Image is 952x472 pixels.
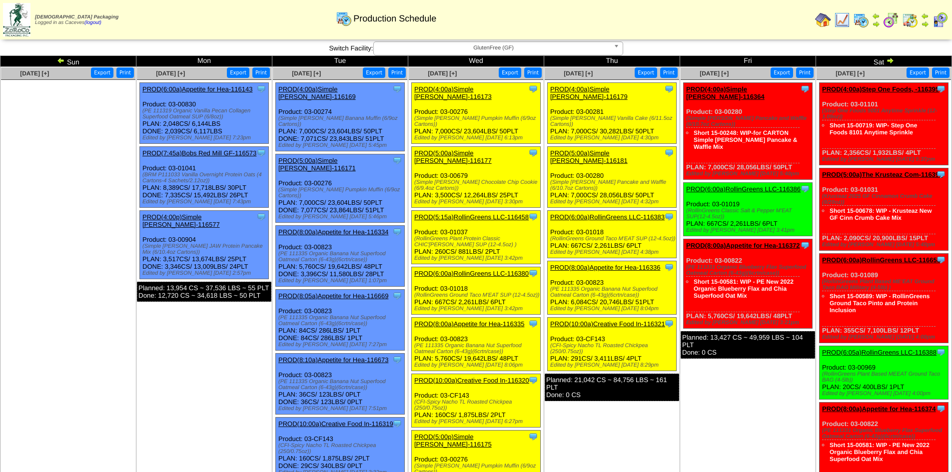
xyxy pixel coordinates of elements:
div: Edited by [PERSON_NAME] [DATE] 3:42pm [414,306,540,312]
div: Product: 03-01089 PLAN: 355CS / 7,100LBS / 12PLT [820,254,949,343]
a: Short 15-00589: WIP - RollinGreens Ground Taco Pinto and Protein Inclusion [830,293,930,314]
a: [DATE] [+] [20,70,49,77]
td: Mon [136,56,272,67]
div: Product: 03-00280 PLAN: 7,000CS / 28,056LBS / 50PLT [548,147,677,208]
div: Edited by [PERSON_NAME] [DATE] 1:07pm [278,278,404,284]
a: PROD(8:05a)Appetite for Hea-116669 [278,292,388,300]
img: arrowleft.gif [872,12,880,20]
div: Product: 03-CF143 PLAN: 160CS / 1,875LBS / 2PLT [412,374,541,428]
div: Edited by [PERSON_NAME] [DATE] 7:43pm [142,199,268,205]
a: PROD(4:00a)Step One Foods, -116395 [822,85,939,93]
a: [DATE] [+] [156,70,185,77]
div: Edited by [PERSON_NAME] [DATE] 4:00pm [822,334,948,340]
img: Tooltip [392,355,402,365]
a: PROD(6:00a)Appetite for Hea-116143 [142,85,252,93]
img: Tooltip [800,240,810,250]
span: [DATE] [+] [700,70,729,77]
span: [DATE] [+] [428,70,457,77]
div: Planned: 21,042 CS ~ 84,756 LBS ~ 161 PLT Done: 0 CS [545,374,679,401]
div: (CFI-Spicy Nacho TL Roasted Chickpea (250/0.75oz)) [414,399,540,411]
div: (Simple [PERSON_NAME] Pancake and Waffle (6/10.7oz Cartons)) [686,115,812,127]
img: Tooltip [392,419,402,429]
a: PROD(4:00a)Simple [PERSON_NAME]-116173 [414,85,492,100]
a: PROD(8:00a)Appetite for Hea-116372 [686,242,800,249]
a: (logout) [84,20,101,25]
div: Product: 03-01018 PLAN: 667CS / 2,261LBS / 6PLT [548,211,677,258]
td: Wed [408,56,544,67]
a: PROD(6:05a)RollinGreens LLC-116388 [822,349,937,356]
div: Product: 03-00822 PLAN: 5,760CS / 19,642LBS / 48PLT [684,239,813,329]
a: PROD(5:00a)Simple [PERSON_NAME]-116181 [550,149,628,164]
div: Edited by [PERSON_NAME] [DATE] 7:51pm [278,406,404,412]
a: PROD(8:00a)Appetite for Hea-116374 [822,405,936,413]
img: calendarprod.gif [853,12,869,28]
div: (CFI-Spicy Nacho TL Roasted Chickpea (250/0.75oz)) [550,343,676,355]
img: Tooltip [528,375,538,385]
div: Product: 03-01037 PLAN: 260CS / 881LBS / 2PLT [412,211,541,264]
div: Product: 03-00823 PLAN: 36CS / 123LBS / 0PLT DONE: 36CS / 123LBS / 0PLT [276,354,405,415]
div: Edited by [PERSON_NAME] [DATE] 5:45pm [278,142,404,148]
a: Short 15-00678: WIP - Krusteaz New GF Cinn Crumb Cake Mix [830,207,932,221]
img: Tooltip [664,212,674,222]
div: Edited by [PERSON_NAME] [DATE] 7:23pm [142,135,268,141]
div: (RollinGreens Classic Salt & Pepper M'EAT SUP(12-4.5oz)) [686,208,812,220]
a: Short 15-00581: WIP - PE New 2022 Organic Blueberry Flax and Chia Superfood Oat Mix [830,442,930,463]
img: Tooltip [528,432,538,442]
a: PROD(10:00a)Creative Food In-116320 [414,377,529,384]
img: arrowleft.gif [57,56,65,64]
span: Logged in as Caceves [35,14,118,25]
div: (RollinGreens Plant Protein Classic CHIC'[PERSON_NAME] SUP (12-4.5oz) ) [414,236,540,248]
button: Print [524,67,542,78]
a: PROD(8:00a)Appetite for Hea-116334 [278,228,388,236]
div: Edited by [PERSON_NAME] [DATE] 3:41pm [686,227,812,233]
img: Tooltip [936,347,946,357]
div: (BRM P111033 Vanilla Overnight Protein Oats (4 Cartons-4 Sachets/2.12oz)) [142,172,268,184]
div: (PE 111331 Organic Blueberry Flax Superfood Oatmeal Carton (6-43g)(6crtn/case)) [686,264,812,276]
div: Product: 03-00276 PLAN: 7,000CS / 23,604LBS / 50PLT [412,83,541,144]
img: Tooltip [392,155,402,165]
div: Edited by [PERSON_NAME] [DATE] 8:06pm [414,362,540,368]
div: (PE 111331 Organic Blueberry Flax Superfood Oatmeal Carton (6-43g)(6crtn/case)) [822,428,948,440]
a: PROD(4:00a)Simple [PERSON_NAME]-116364 [686,85,765,100]
div: (PE 111335 Organic Banana Nut Superfood Oatmeal Carton (6-43g)(6crtn/case)) [278,315,404,327]
div: Edited by [PERSON_NAME] [DATE] 3:42pm [414,255,540,261]
div: Product: 03-01018 PLAN: 667CS / 2,261LBS / 6PLT [412,267,541,315]
div: (PE 111335 Organic Banana Nut Superfood Oatmeal Carton (6-43g)(6crtn/case)) [550,286,676,298]
a: PROD(6:00a)RollinGreens LLC-116658 [822,256,941,264]
div: (PE 111319 Organic Vanilla Pecan Collagen Superfood Oatmeal SUP (6/8oz)) [142,108,268,120]
div: Edited by [PERSON_NAME] [DATE] 5:46pm [278,214,404,220]
img: Tooltip [936,255,946,265]
div: Product: 03-00823 PLAN: 5,760CS / 19,642LBS / 48PLT [412,318,541,371]
div: Planned: 13,427 CS ~ 49,959 LBS ~ 104 PLT Done: 0 CS [681,331,815,359]
div: Edited by [PERSON_NAME] [DATE] 8:29pm [550,362,676,368]
img: Tooltip [936,84,946,94]
div: (Simple [PERSON_NAME] Pumpkin Muffin (6/9oz Cartons)) [414,115,540,127]
span: [DATE] [+] [564,70,593,77]
img: Tooltip [528,148,538,158]
div: (RollinGreens Plant Based MEEAT Ground Taco BAG (4-5lb)) [822,371,948,383]
div: Product: 03-00281 PLAN: 7,000CS / 30,282LBS / 50PLT [548,83,677,144]
a: PROD(4:00a)Simple [PERSON_NAME]-116179 [550,85,628,100]
img: Tooltip [528,319,538,329]
a: Short 15-00581: WIP - PE New 2022 Organic Blueberry Flax and Chia Superfood Oat Mix [694,278,794,299]
div: Product: 03-00679 PLAN: 3,500CS / 12,264LBS / 25PLT [412,147,541,208]
div: (PE 111335 Organic Banana Nut Superfood Oatmeal Carton (6-43g)(6crtn/case)) [278,379,404,391]
a: PROD(8:00a)Appetite for Hea-116336 [550,264,660,271]
img: Tooltip [664,84,674,94]
div: (Simple [PERSON_NAME] Vanilla Cake (6/11.5oz Cartons)) [550,115,676,127]
div: Product: 03-00823 PLAN: 84CS / 286LBS / 1PLT DONE: 84CS / 286LBS / 1PLT [276,290,405,351]
div: (PE 111335 Organic Banana Nut Superfood Oatmeal Carton (6-43g)(6crtn/case)) [278,251,404,263]
div: Edited by [PERSON_NAME] [DATE] 4:30pm [550,135,676,141]
div: (RollinGreens Ground Taco M'EAT SUP (12-4.5oz)) [414,292,540,298]
div: (Simple [PERSON_NAME] Pumpkin Muffin (6/9oz Cartons)) [278,187,404,199]
div: (CFI-Spicy Nacho TL Roasted Chickpea (250/0.75oz)) [278,443,404,455]
div: Product: 03-00830 PLAN: 2,048CS / 6,144LBS DONE: 2,039CS / 6,117LBS [140,83,269,144]
img: arrowleft.gif [921,12,929,20]
img: home.gif [815,12,831,28]
a: PROD(4:00p)Simple [PERSON_NAME]-116577 [142,213,220,228]
div: Edited by [PERSON_NAME] [DATE] 6:27pm [414,419,540,425]
button: Export [91,67,113,78]
img: Tooltip [800,84,810,94]
div: Edited by [PERSON_NAME] [DATE] 3:21pm [686,320,812,326]
div: Edited by [PERSON_NAME] [DATE] 8:04pm [550,306,676,312]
